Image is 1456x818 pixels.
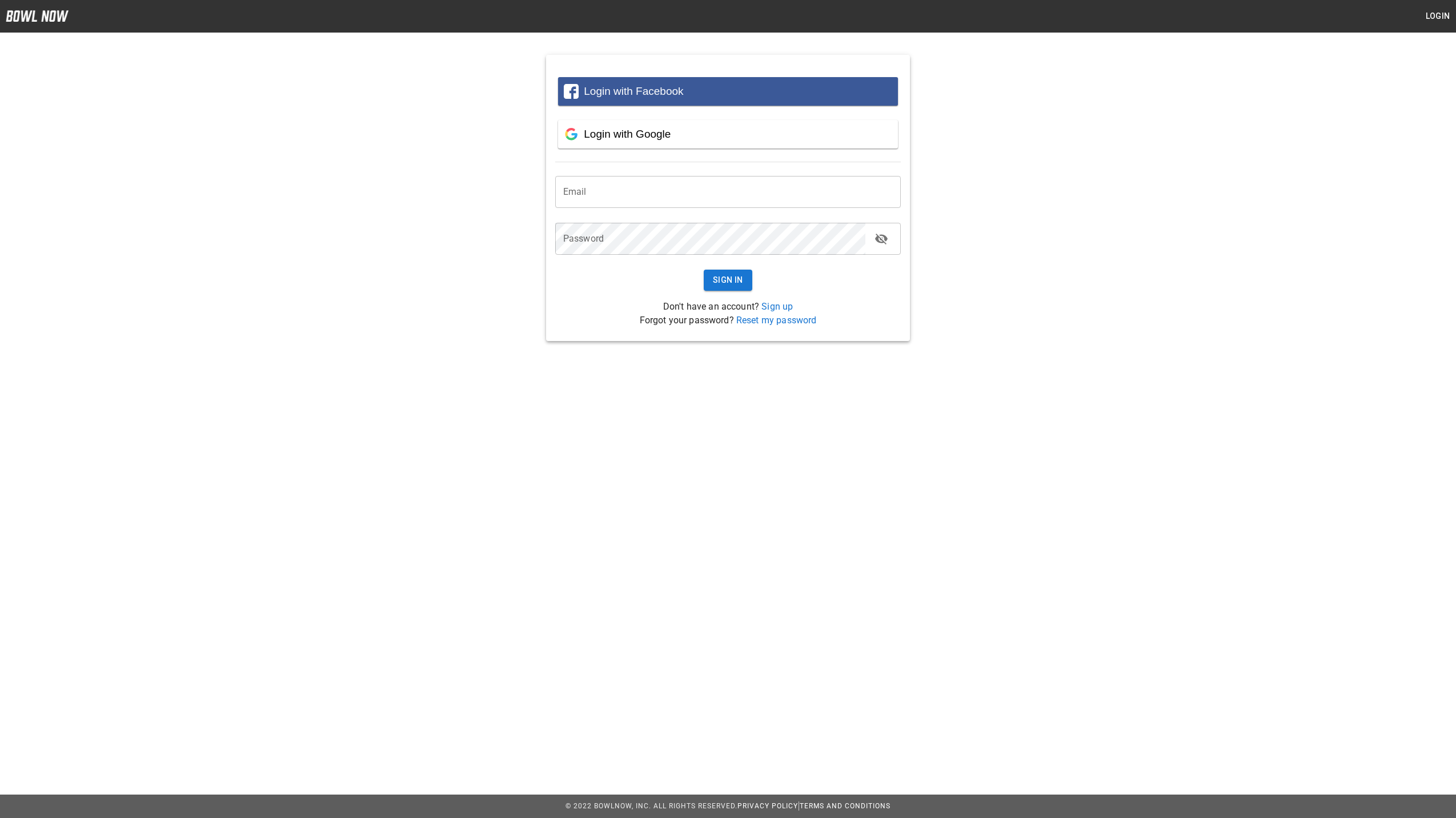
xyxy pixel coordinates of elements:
[555,314,901,327] p: Forgot your password?
[704,270,752,291] button: Sign In
[555,300,901,314] p: Don't have an account?
[800,802,891,810] a: Terms and Conditions
[1419,6,1456,27] button: Login
[761,301,793,312] a: Sign up
[584,85,683,97] span: Login with Facebook
[870,227,893,250] button: toggle password visibility
[558,120,898,149] button: Login with Google
[565,802,737,810] span: © 2022 BowlNow, Inc. All Rights Reserved.
[736,315,817,326] a: Reset my password
[6,10,69,22] img: logo
[737,802,798,810] a: Privacy Policy
[584,128,671,140] span: Login with Google
[558,77,898,106] button: Login with Facebook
